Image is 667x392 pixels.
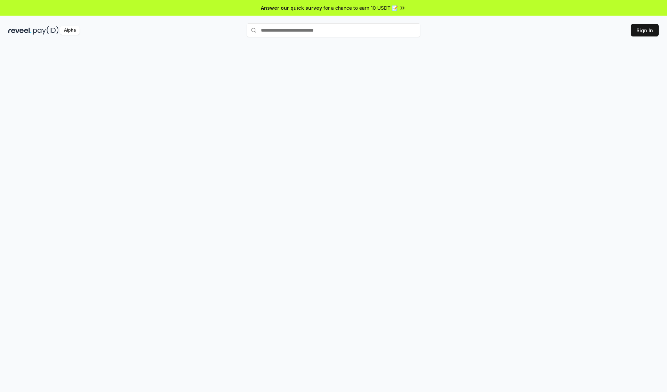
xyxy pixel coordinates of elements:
span: Answer our quick survey [261,4,322,11]
div: Alpha [60,26,80,35]
img: reveel_dark [8,26,32,35]
span: for a chance to earn 10 USDT 📝 [323,4,398,11]
button: Sign In [631,24,659,36]
img: pay_id [33,26,59,35]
